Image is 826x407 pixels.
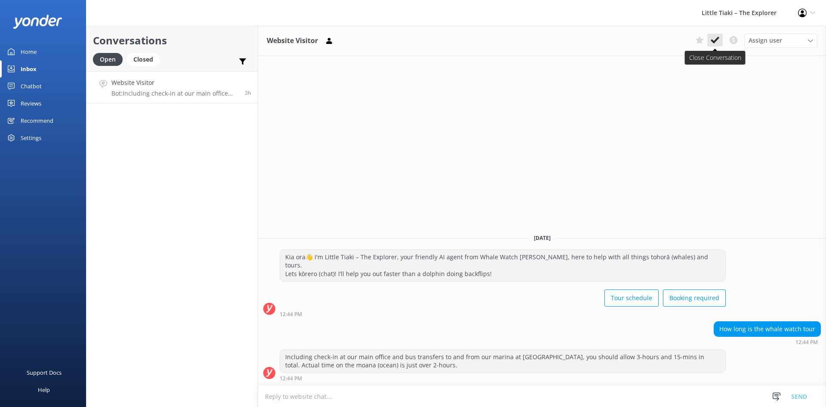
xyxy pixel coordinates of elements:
[749,36,782,45] span: Assign user
[21,112,53,129] div: Recommend
[13,15,62,29] img: yonder-white-logo.png
[21,129,41,146] div: Settings
[714,322,820,336] div: How long is the whale watch tour
[663,289,726,307] button: Booking required
[127,54,164,64] a: Closed
[86,71,258,103] a: Website VisitorBot:Including check-in at our main office and bus transfers to and from our marina...
[280,311,726,317] div: Sep 30 2025 12:44pm (UTC +13:00) Pacific/Auckland
[93,53,123,66] div: Open
[280,375,726,381] div: Sep 30 2025 12:44pm (UTC +13:00) Pacific/Auckland
[604,289,659,307] button: Tour schedule
[111,78,238,87] h4: Website Visitor
[38,381,50,398] div: Help
[280,312,302,317] strong: 12:44 PM
[27,364,62,381] div: Support Docs
[93,32,251,49] h2: Conversations
[795,340,818,345] strong: 12:44 PM
[93,54,127,64] a: Open
[280,350,725,373] div: Including check-in at our main office and bus transfers to and from our marina at [GEOGRAPHIC_DAT...
[245,89,251,96] span: Sep 30 2025 12:44pm (UTC +13:00) Pacific/Auckland
[280,250,725,281] div: Kia ora👋 I'm Little Tiaki – The Explorer, your friendly AI agent from Whale Watch [PERSON_NAME], ...
[744,34,817,47] div: Assign User
[21,78,42,95] div: Chatbot
[280,376,302,381] strong: 12:44 PM
[529,234,556,242] span: [DATE]
[111,90,238,97] p: Bot: Including check-in at our main office and bus transfers to and from our marina at [GEOGRAPHI...
[21,95,41,112] div: Reviews
[267,35,318,47] h3: Website Visitor
[21,60,37,78] div: Inbox
[21,43,37,60] div: Home
[714,339,821,345] div: Sep 30 2025 12:44pm (UTC +13:00) Pacific/Auckland
[127,53,160,66] div: Closed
